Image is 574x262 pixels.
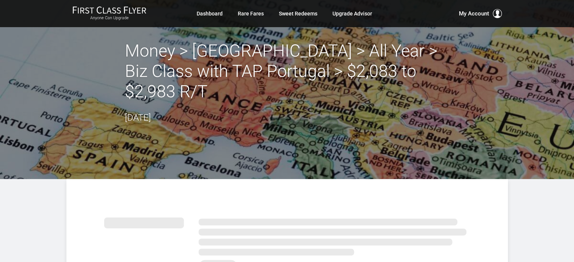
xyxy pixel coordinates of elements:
[125,112,151,123] time: [DATE]
[72,6,146,21] a: First Class FlyerAnyone Can Upgrade
[459,9,502,18] button: My Account
[125,41,449,102] h2: Money > [GEOGRAPHIC_DATA] > All Year > Biz Class with TAP Portugal > $2,083 to $2,983 R/T
[279,7,317,20] a: Sweet Redeems
[459,9,489,18] span: My Account
[72,15,146,21] small: Anyone Can Upgrade
[197,7,223,20] a: Dashboard
[72,6,146,14] img: First Class Flyer
[332,7,372,20] a: Upgrade Advisor
[238,7,264,20] a: Rare Fares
